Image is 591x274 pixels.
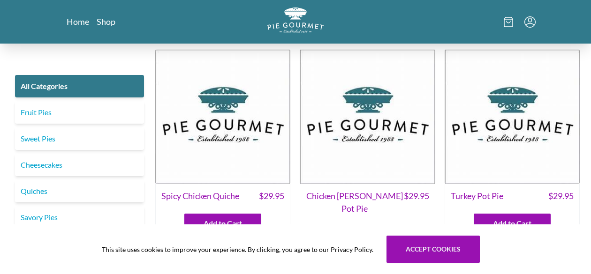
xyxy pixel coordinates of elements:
[445,49,580,184] img: Turkey Pot Pie
[15,154,144,176] a: Cheesecakes
[306,190,403,215] span: Chicken [PERSON_NAME] Pot Pie
[259,190,284,202] span: $ 29.95
[161,190,239,202] span: Spicy Chicken Quiche
[300,49,435,184] img: Chicken Curry Pot Pie
[451,190,503,202] span: Turkey Pot Pie
[15,101,144,124] a: Fruit Pies
[155,49,290,184] img: Spicy Chicken Quiche
[102,244,373,254] span: This site uses cookies to improve your experience. By clicking, you agree to our Privacy Policy.
[267,7,324,33] img: logo
[267,7,324,36] a: Logo
[386,236,480,263] button: Accept cookies
[204,218,242,229] span: Add to Cart
[474,214,551,233] button: Add to Cart
[15,180,144,202] a: Quiches
[67,16,89,27] a: Home
[15,206,144,229] a: Savory Pies
[548,190,574,202] span: $ 29.95
[15,75,144,97] a: All Categories
[493,218,531,229] span: Add to Cart
[524,16,536,28] button: Menu
[404,190,429,215] span: $ 29.95
[15,127,144,150] a: Sweet Pies
[97,16,115,27] a: Shop
[184,214,261,233] button: Add to Cart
